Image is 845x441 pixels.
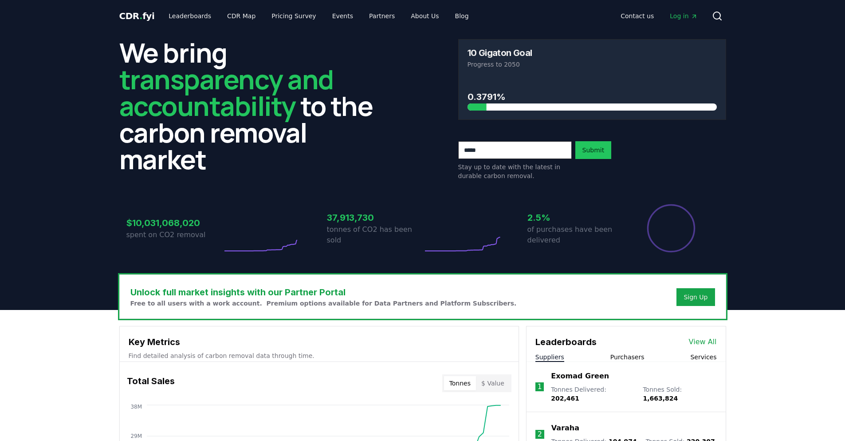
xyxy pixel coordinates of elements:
p: Tonnes Sold : [643,385,716,403]
a: Partners [362,8,402,24]
p: Stay up to date with the latest in durable carbon removal. [458,163,572,180]
button: Sign Up [676,288,715,306]
button: $ Value [476,376,510,390]
a: View All [689,337,717,347]
span: CDR fyi [119,11,155,21]
button: Suppliers [535,353,564,362]
p: of purchases have been delivered [527,224,623,246]
nav: Main [613,8,704,24]
p: 2 [538,429,542,440]
button: Services [690,353,716,362]
a: About Us [404,8,446,24]
p: Progress to 2050 [468,60,717,69]
tspan: 29M [130,433,142,439]
h3: Key Metrics [129,335,510,349]
a: CDR.fyi [119,10,155,22]
div: Percentage of sales delivered [646,203,696,253]
h2: We bring to the carbon removal market [119,39,387,172]
span: 1,663,824 [643,395,678,402]
a: Blog [448,8,476,24]
button: Tonnes [444,376,476,390]
h3: Unlock full market insights with our Partner Portal [130,286,517,299]
a: Contact us [613,8,661,24]
h3: Total Sales [127,374,175,392]
p: 1 [537,381,542,392]
h3: 2.5% [527,211,623,224]
a: Events [325,8,360,24]
a: Sign Up [684,293,707,302]
a: Exomad Green [551,371,609,381]
button: Submit [575,141,612,159]
a: CDR Map [220,8,263,24]
button: Purchasers [610,353,645,362]
span: . [139,11,142,21]
a: Leaderboards [161,8,218,24]
a: Pricing Survey [264,8,323,24]
tspan: 38M [130,404,142,410]
h3: 37,913,730 [327,211,423,224]
h3: $10,031,068,020 [126,216,222,230]
span: Log in [670,12,697,20]
p: spent on CO2 removal [126,230,222,240]
span: transparency and accountability [119,61,334,124]
p: Free to all users with a work account. Premium options available for Data Partners and Platform S... [130,299,517,308]
p: Tonnes Delivered : [551,385,634,403]
p: tonnes of CO2 has been sold [327,224,423,246]
a: Varaha [551,423,579,433]
h3: 0.3791% [468,90,717,103]
nav: Main [161,8,476,24]
span: 202,461 [551,395,579,402]
a: Log in [663,8,704,24]
h3: Leaderboards [535,335,597,349]
p: Find detailed analysis of carbon removal data through time. [129,351,510,360]
h3: 10 Gigaton Goal [468,48,532,57]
